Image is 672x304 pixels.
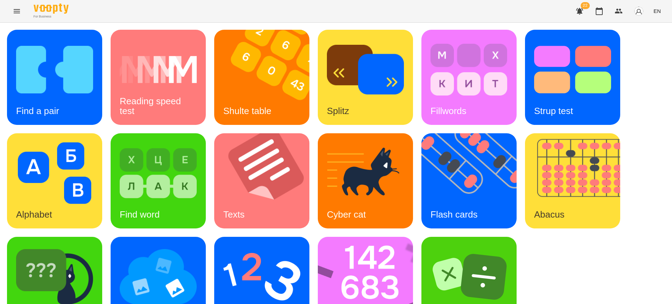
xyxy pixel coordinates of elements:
[16,39,93,100] img: Find a pair
[430,106,467,116] h3: Fillwords
[34,3,69,14] img: Voopty Logo
[223,209,245,220] h3: Texts
[214,30,318,125] img: Shulte table
[327,142,404,204] img: Cyber cat
[430,39,507,100] img: Fillwords
[34,14,69,19] span: For Business
[421,133,525,228] img: Flash cards
[223,106,271,116] h3: Shulte table
[534,39,611,100] img: Strup test
[327,209,366,220] h3: Cyber cat
[421,30,517,125] a: FillwordsFillwords
[111,133,206,228] a: Find wordFind word
[421,133,517,228] a: Flash cardsFlash cards
[525,30,620,125] a: Strup testStrup test
[8,3,25,20] button: Menu
[16,106,59,116] h3: Find a pair
[318,30,413,125] a: SplitzSplitz
[534,106,573,116] h3: Strup test
[120,39,197,100] img: Reading speed test
[120,142,197,204] img: Find word
[525,133,620,228] a: AbacusAbacus
[120,209,160,220] h3: Find word
[318,133,413,228] a: Cyber catCyber cat
[111,30,206,125] a: Reading speed testReading speed test
[214,133,318,228] img: Texts
[653,7,661,15] span: EN
[534,209,565,220] h3: Abacus
[581,2,590,9] span: 22
[327,39,404,100] img: Splitz
[651,5,664,17] button: EN
[327,106,349,116] h3: Splitz
[120,96,183,116] h3: Reading speed test
[7,30,102,125] a: Find a pairFind a pair
[7,133,102,228] a: AlphabetAlphabet
[525,133,629,228] img: Abacus
[214,133,309,228] a: TextsTexts
[214,30,309,125] a: Shulte tableShulte table
[16,142,93,204] img: Alphabet
[16,209,52,220] h3: Alphabet
[430,209,477,220] h3: Flash cards
[634,6,644,16] img: avatar_s.png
